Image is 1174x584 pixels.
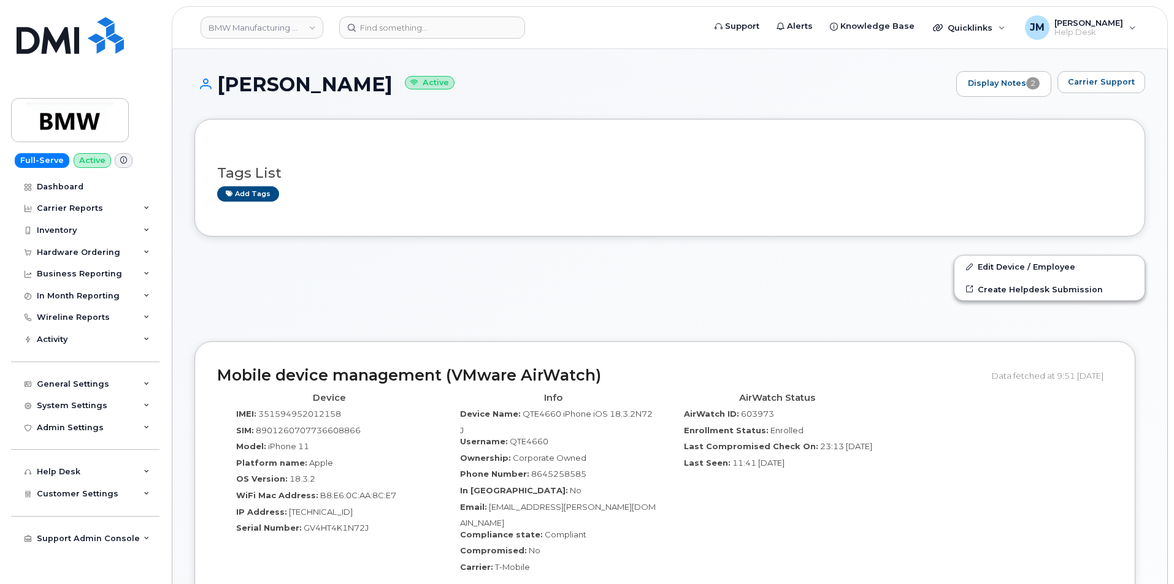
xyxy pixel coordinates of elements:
[304,523,369,533] span: GV4HT4K1N72J
[954,256,1145,278] a: Edit Device / Employee
[820,441,872,451] span: 23:13 [DATE]
[741,409,774,419] span: 603973
[513,453,586,463] span: Corporate Owned
[217,367,983,384] h2: Mobile device management (VMware AirWatch)
[460,545,527,556] label: Compromised:
[684,441,818,452] label: Last Compromised Check On:
[290,474,315,484] span: 18.3.2
[460,485,568,496] label: In [GEOGRAPHIC_DATA]:
[236,506,287,518] label: IP Address:
[289,507,353,517] span: [TECHNICAL_ID]
[236,408,256,420] label: IMEI:
[194,74,950,95] h1: [PERSON_NAME]
[992,364,1113,387] div: Data fetched at 9:51 [DATE]
[268,441,309,451] span: iPhone 11
[460,529,543,540] label: Compliance state:
[236,425,254,436] label: SIM:
[954,278,1145,300] a: Create Helpdesk Submission
[460,452,511,464] label: Ownership:
[460,408,521,420] label: Device Name:
[450,393,656,403] h4: Info
[258,409,341,419] span: 351594952012158
[460,436,508,447] label: Username:
[460,409,653,435] span: QTE4660 iPhone iOS 18.3.2N72J
[236,457,307,469] label: Platform name:
[236,473,288,485] label: OS Version:
[545,529,586,539] span: Compliant
[529,545,540,555] span: No
[495,562,530,572] span: T-Mobile
[460,502,656,528] span: [EMAIL_ADDRESS][PERSON_NAME][DOMAIN_NAME]
[256,425,361,435] span: 8901260707736608866
[236,490,318,501] label: WiFi Mac Address:
[956,71,1051,97] a: Display Notes2
[684,408,739,420] label: AirWatch ID:
[1057,71,1145,93] button: Carrier Support
[217,165,1122,181] h3: Tags List
[770,425,804,435] span: Enrolled
[1068,76,1135,88] span: Carrier Support
[236,441,266,452] label: Model:
[1026,77,1040,89] span: 2
[460,561,493,573] label: Carrier:
[684,425,769,436] label: Enrollment Status:
[236,522,302,534] label: Serial Number:
[674,393,880,403] h4: AirWatch Status
[570,485,581,495] span: No
[684,457,731,469] label: Last Seen:
[320,490,396,500] span: B8:E6:0C:AA:8C:E7
[405,76,455,90] small: Active
[732,458,785,468] span: 11:41 [DATE]
[460,501,487,513] label: Email:
[309,458,333,468] span: Apple
[510,436,548,446] span: QTE4660
[460,468,529,480] label: Phone Number:
[217,186,279,202] a: Add tags
[531,469,586,479] span: 8645258585
[226,393,432,403] h4: Device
